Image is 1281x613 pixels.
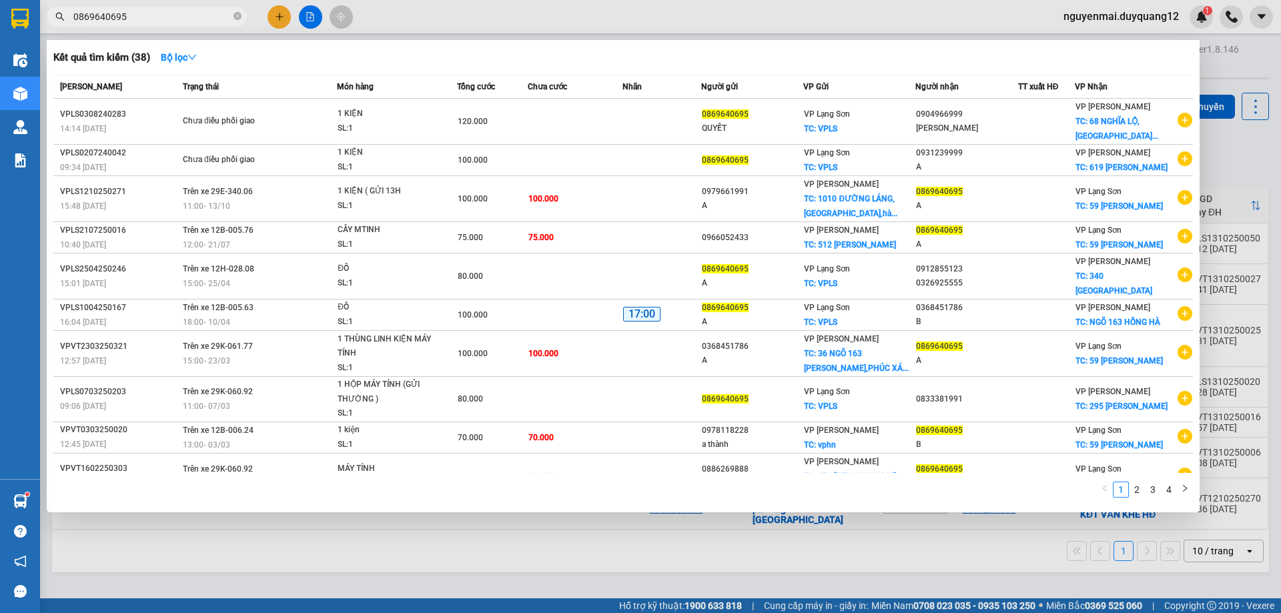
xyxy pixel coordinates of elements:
[1178,345,1192,360] span: plus-circle
[702,231,803,245] div: 0966052433
[183,187,253,196] span: Trên xe 29E-340.06
[1178,429,1192,444] span: plus-circle
[183,318,230,327] span: 18:00 - 10/04
[183,114,283,129] div: Chưa điều phối giao
[60,402,106,411] span: 09:06 [DATE]
[338,237,438,252] div: SL: 1
[702,315,803,329] div: A
[916,276,1017,290] div: 0326925555
[1076,102,1150,111] span: VP [PERSON_NAME]
[1178,190,1192,205] span: plus-circle
[1130,482,1144,497] a: 2
[13,494,27,508] img: warehouse-icon
[1177,482,1193,498] button: right
[804,472,898,496] span: TC: 274 [PERSON_NAME],[PERSON_NAME],HÀ ...
[1097,482,1113,498] li: Previous Page
[183,201,230,211] span: 11:00 - 13/10
[702,264,749,273] span: 0869640695
[338,276,438,291] div: SL: 1
[55,12,65,21] span: search
[916,392,1017,406] div: 0833381991
[916,107,1017,121] div: 0904966999
[60,356,106,366] span: 12:57 [DATE]
[183,240,230,249] span: 12:00 - 21/07
[60,462,179,476] div: VPVT1602250303
[528,82,567,91] span: Chưa cước
[60,146,179,160] div: VPLS0207240042
[804,264,850,273] span: VP Lạng Sơn
[528,194,558,203] span: 100.000
[458,271,483,281] span: 80.000
[702,424,803,438] div: 0978118228
[1076,240,1163,249] span: TC: 59 [PERSON_NAME]
[804,303,850,312] span: VP Lạng Sơn
[183,387,253,396] span: Trên xe 29K-060.92
[916,438,1017,452] div: B
[183,356,230,366] span: 15:00 - 23/03
[338,406,438,421] div: SL: 1
[1076,271,1152,295] span: TC: 340 [GEOGRAPHIC_DATA]
[73,9,231,24] input: Tìm tên, số ĐT hoặc mã đơn
[234,11,242,23] span: close-circle
[804,225,879,235] span: VP [PERSON_NAME]
[1161,482,1177,498] li: 4
[1076,402,1168,411] span: TC: 295 [PERSON_NAME]
[1101,484,1109,492] span: left
[13,53,27,67] img: warehouse-icon
[183,82,219,91] span: Trạng thái
[702,354,803,368] div: A
[1146,482,1160,497] a: 3
[702,121,803,135] div: QUYẾT
[458,433,483,442] span: 70.000
[338,332,438,361] div: 1 THÙNG LINH KIỆN MÁY TÍNH
[702,340,803,354] div: 0368451786
[1178,151,1192,166] span: plus-circle
[1129,482,1145,498] li: 2
[14,585,27,598] span: message
[60,107,179,121] div: VPLS0308240283
[916,225,963,235] span: 0869640695
[803,82,829,91] span: VP Gửi
[804,387,850,396] span: VP Lạng Sơn
[1177,482,1193,498] li: Next Page
[1076,117,1158,141] span: TC: 68 NGHĨA LỘ,[GEOGRAPHIC_DATA]...
[701,82,738,91] span: Người gửi
[1178,267,1192,282] span: plus-circle
[528,433,554,442] span: 70.000
[1076,187,1122,196] span: VP Lạng Sơn
[338,261,438,276] div: ĐỒ
[234,12,242,20] span: close-circle
[1178,229,1192,243] span: plus-circle
[161,52,197,63] strong: Bộ lọc
[60,262,179,276] div: VPLS2504250246
[60,240,106,249] span: 10:40 [DATE]
[13,153,27,167] img: solution-icon
[702,155,749,165] span: 0869640695
[916,342,963,351] span: 0869640695
[702,303,749,312] span: 0869640695
[11,9,29,29] img: logo-vxr
[804,402,837,411] span: TC: VPLS
[1018,82,1059,91] span: TT xuất HĐ
[60,82,122,91] span: [PERSON_NAME]
[60,440,106,449] span: 12:45 [DATE]
[702,185,803,199] div: 0979661991
[528,472,558,481] span: 100.000
[458,472,488,481] span: 100.000
[458,394,483,404] span: 80.000
[60,124,106,133] span: 14:14 [DATE]
[916,237,1017,251] div: A
[916,301,1017,315] div: 0368451786
[337,82,374,91] span: Món hàng
[1076,257,1150,266] span: VP [PERSON_NAME]
[338,199,438,213] div: SL: 1
[804,318,837,327] span: TC: VPLS
[623,307,661,322] span: 17:00
[183,279,230,288] span: 15:00 - 25/04
[702,462,803,476] div: 0886269888
[804,457,879,466] span: VP [PERSON_NAME]
[1178,113,1192,127] span: plus-circle
[338,378,438,406] div: 1 HỘP MÁY TÍNH (GỬI THƯỜNG )
[13,87,27,101] img: warehouse-icon
[1178,468,1192,482] span: plus-circle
